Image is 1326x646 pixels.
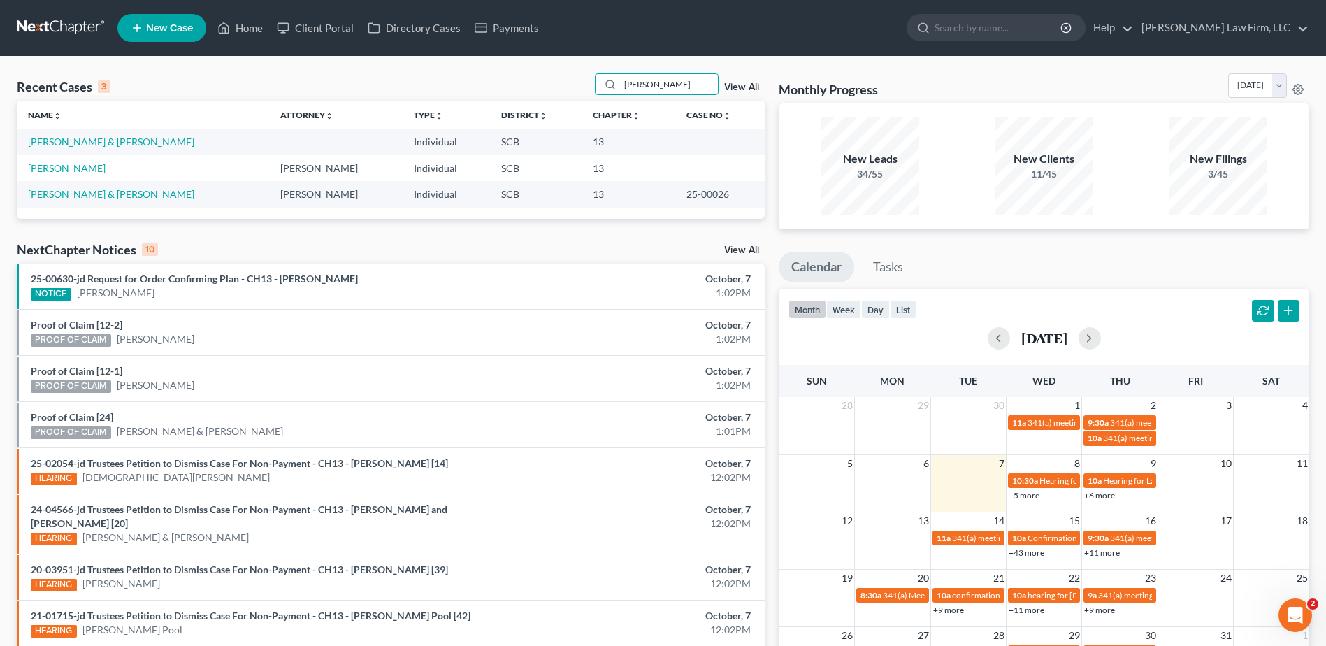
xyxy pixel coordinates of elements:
div: October, 7 [520,272,751,286]
a: Proof of Claim [24] [31,411,113,423]
div: New Leads [821,151,919,167]
div: 12:02PM [520,517,751,531]
a: [PERSON_NAME] [117,332,194,346]
span: 29 [916,397,930,414]
td: Individual [403,129,491,155]
span: 341(a) Meeting of Creditors for [PERSON_NAME] [883,590,1064,601]
a: View All [724,245,759,255]
span: 10a [1088,433,1102,443]
span: 6 [922,455,930,472]
span: 3 [1225,397,1233,414]
span: Thu [1110,375,1130,387]
a: 21-01715-jd Trustees Petition to Dismiss Case For Non-Payment - CH13 - [PERSON_NAME] Pool [42] [31,610,470,622]
div: PROOF OF CLAIM [31,334,111,347]
span: New Case [146,23,193,34]
i: unfold_more [539,112,547,120]
span: 341(a) meeting for [PERSON_NAME] [1098,590,1233,601]
a: Attorneyunfold_more [280,110,333,120]
i: unfold_more [435,112,443,120]
span: 10a [1012,590,1026,601]
span: 18 [1295,512,1309,529]
a: 24-04566-jd Trustees Petition to Dismiss Case For Non-Payment - CH13 - [PERSON_NAME] and [PERSON_... [31,503,447,529]
span: 341(a) meeting for [PERSON_NAME] & [PERSON_NAME] [952,533,1161,543]
input: Search by name... [620,74,718,94]
a: [PERSON_NAME] & [PERSON_NAME] [82,531,249,545]
a: Tasks [860,252,916,282]
span: Confirmation Hearing for [PERSON_NAME] [1028,533,1188,543]
button: list [890,300,916,319]
span: 11a [937,533,951,543]
span: 29 [1067,627,1081,644]
a: [PERSON_NAME] & [PERSON_NAME] [28,136,194,148]
a: Help [1086,15,1133,41]
div: 10 [142,243,158,256]
a: Case Nounfold_more [686,110,731,120]
div: Recent Cases [17,78,110,95]
div: PROOF OF CLAIM [31,426,111,439]
div: 1:02PM [520,286,751,300]
div: HEARING [31,473,77,485]
button: day [861,300,890,319]
div: PROOF OF CLAIM [31,380,111,393]
span: 9 [1149,455,1158,472]
a: Payments [468,15,546,41]
div: 12:02PM [520,577,751,591]
a: Typeunfold_more [414,110,443,120]
span: 9:30a [1088,417,1109,428]
a: [PERSON_NAME] [28,162,106,174]
a: [PERSON_NAME] [77,286,154,300]
span: 26 [840,627,854,644]
span: Mon [880,375,905,387]
a: 20-03951-jd Trustees Petition to Dismiss Case For Non-Payment - CH13 - [PERSON_NAME] [39] [31,564,448,575]
i: unfold_more [632,112,640,120]
div: October, 7 [520,609,751,623]
div: 1:02PM [520,378,751,392]
div: October, 7 [520,503,751,517]
span: 30 [1144,627,1158,644]
div: NOTICE [31,288,71,301]
span: 5 [846,455,854,472]
a: 25-00630-jd Request for Order Confirming Plan - CH13 - [PERSON_NAME] [31,273,358,285]
div: October, 7 [520,410,751,424]
span: 19 [840,570,854,587]
span: Wed [1032,375,1055,387]
div: 11/45 [995,167,1093,181]
input: Search by name... [935,15,1062,41]
div: 1:01PM [520,424,751,438]
span: confirmation hearing for [PERSON_NAME] & [PERSON_NAME] [952,590,1183,601]
span: 25 [1295,570,1309,587]
a: Chapterunfold_more [593,110,640,120]
td: Individual [403,155,491,181]
a: +43 more [1009,547,1044,558]
td: SCB [490,129,582,155]
a: +6 more [1084,490,1115,501]
span: 21 [992,570,1006,587]
td: Individual [403,181,491,207]
span: 22 [1067,570,1081,587]
span: Tue [959,375,977,387]
span: 10:30a [1012,475,1038,486]
a: Directory Cases [361,15,468,41]
a: Proof of Claim [12-1] [31,365,122,377]
span: 8 [1073,455,1081,472]
span: 27 [916,627,930,644]
div: 34/55 [821,167,919,181]
span: 8:30a [860,590,881,601]
span: 14 [992,512,1006,529]
div: 12:02PM [520,471,751,484]
a: Districtunfold_more [501,110,547,120]
td: [PERSON_NAME] [269,155,403,181]
i: unfold_more [723,112,731,120]
span: 16 [1144,512,1158,529]
span: 4 [1301,397,1309,414]
iframe: Intercom live chat [1278,598,1312,632]
span: 10 [1219,455,1233,472]
a: +11 more [1009,605,1044,615]
span: 17 [1219,512,1233,529]
span: hearing for [PERSON_NAME] [1028,590,1135,601]
a: +9 more [1084,605,1115,615]
span: 20 [916,570,930,587]
a: [PERSON_NAME] & [PERSON_NAME] [28,188,194,200]
span: 13 [916,512,930,529]
span: 1 [1073,397,1081,414]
